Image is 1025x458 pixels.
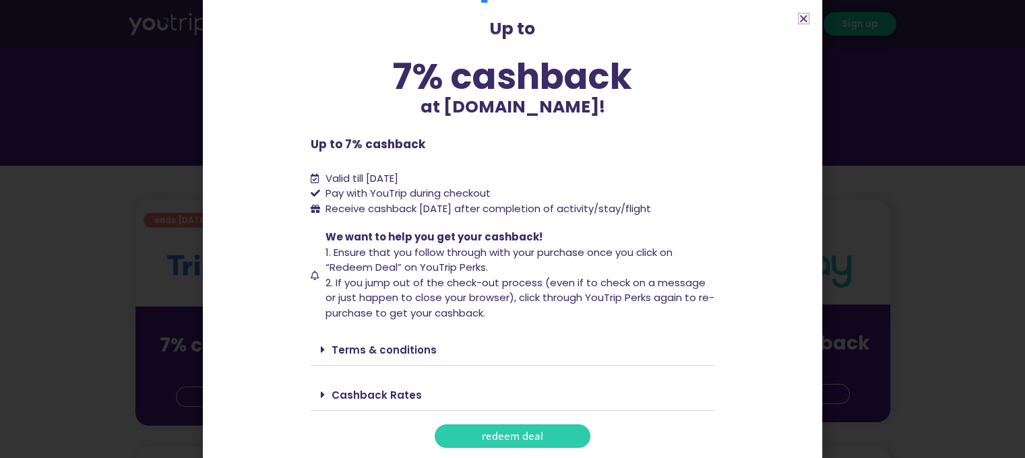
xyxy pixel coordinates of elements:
span: 1. Ensure that you follow through with your purchase once you click on “Redeem Deal” on YouTrip P... [325,245,673,275]
span: redeem deal [482,431,543,441]
a: redeem deal [435,424,590,448]
b: Up to 7% cashback [311,136,425,152]
span: Valid till [DATE] [325,171,398,185]
div: Cashback Rates [311,379,715,411]
a: Cashback Rates [332,388,422,402]
span: Pay with YouTrip during checkout [322,186,491,201]
span: 2. If you jump out of the check-out process (even if to check on a message or just happen to clos... [325,275,714,320]
a: Terms & conditions [332,343,437,357]
p: at [DOMAIN_NAME]! [311,94,715,120]
p: Up to [311,16,715,42]
div: Terms & conditions [311,334,715,366]
div: 7% cashback [311,59,715,94]
a: Close [799,13,809,24]
span: We want to help you get your cashback! [325,230,542,244]
span: Receive cashback [DATE] after completion of activity/stay/flight [325,201,651,216]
